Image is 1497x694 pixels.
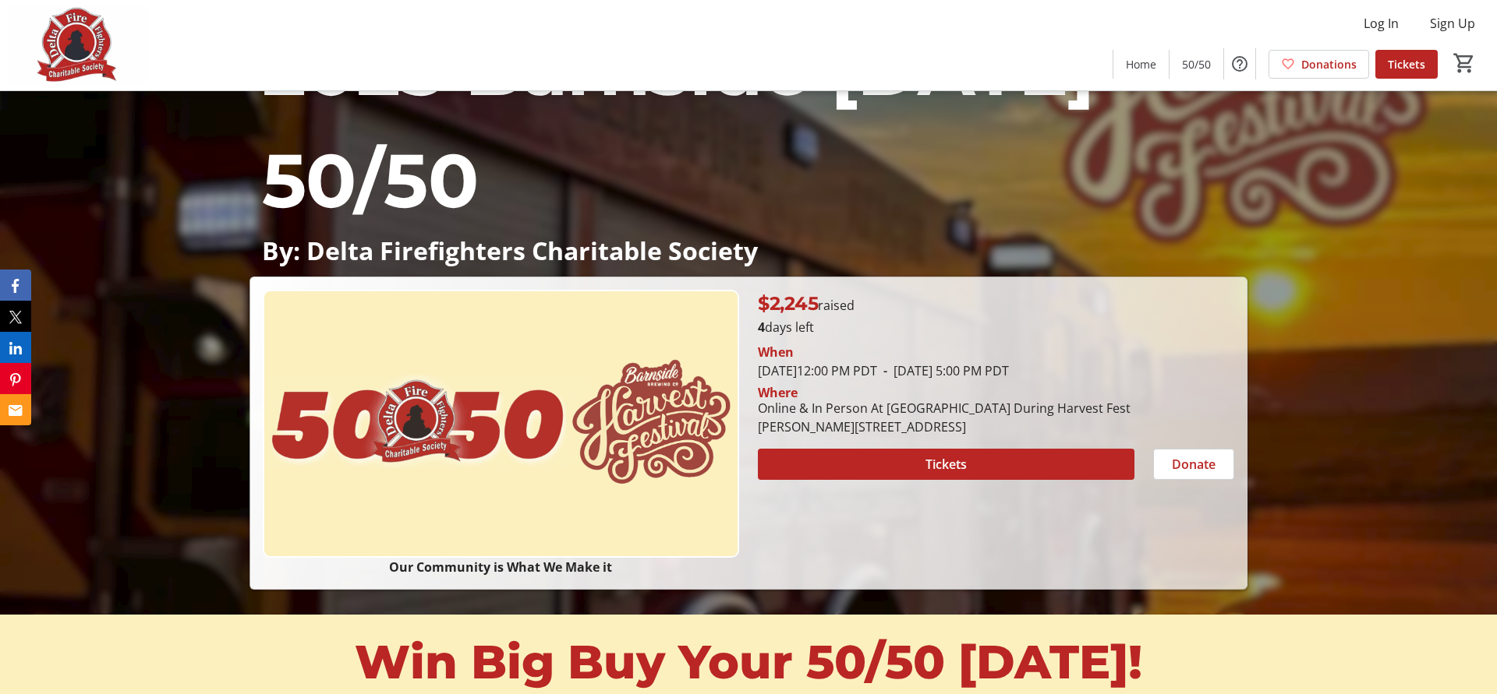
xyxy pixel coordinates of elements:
[877,362,1009,379] span: [DATE] 5:00 PM PDT
[758,362,877,379] span: [DATE] 12:00 PM PDT
[758,386,798,399] div: Where
[1269,50,1369,79] a: Donations
[758,292,818,315] span: $2,245
[1430,14,1475,33] span: Sign Up
[758,417,1131,436] div: [PERSON_NAME][STREET_ADDRESS]
[263,290,739,558] img: Campaign CTA Media Photo
[1450,49,1478,77] button: Cart
[1388,56,1425,72] span: Tickets
[1170,50,1223,79] a: 50/50
[262,237,1235,264] p: By: Delta Firefighters Charitable Society
[758,318,1234,336] p: days left
[758,449,1134,480] button: Tickets
[925,455,967,474] span: Tickets
[1153,449,1234,480] button: Donate
[877,362,894,379] span: -
[1182,56,1211,72] span: 50/50
[1172,455,1216,474] span: Donate
[758,319,765,336] span: 4
[758,399,1131,417] div: Online & In Person At [GEOGRAPHIC_DATA] During Harvest Fest
[1417,11,1488,36] button: Sign Up
[1364,14,1399,33] span: Log In
[389,558,612,576] strong: Our Community is What We Make it
[758,343,794,361] div: When
[355,633,1142,690] strong: Win Big Buy Your 50/50 [DATE]!
[1301,56,1357,72] span: Donations
[758,290,855,318] p: raised
[9,6,148,84] img: Delta Firefighters Charitable Society's Logo
[1351,11,1411,36] button: Log In
[1126,56,1156,72] span: Home
[1375,50,1438,79] a: Tickets
[1224,48,1255,79] button: Help
[1113,50,1169,79] a: Home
